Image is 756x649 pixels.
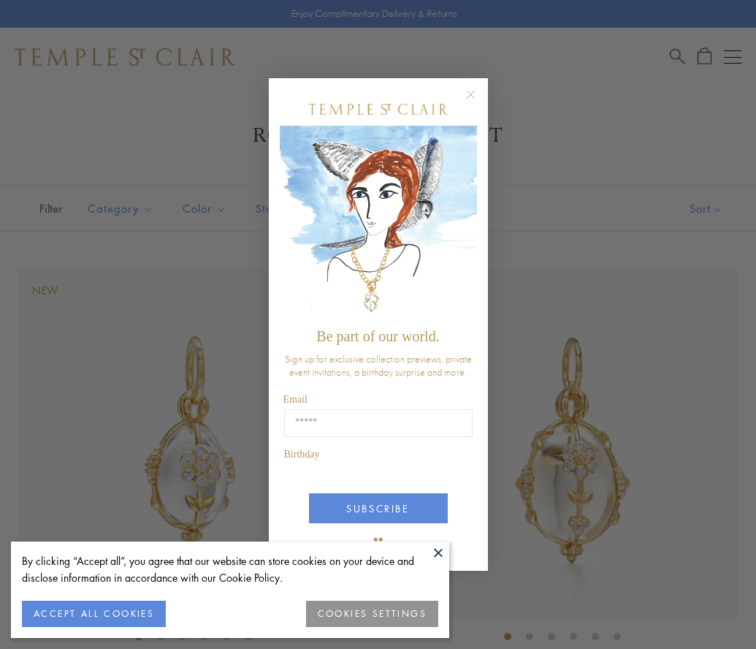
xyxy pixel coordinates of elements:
img: Temple St. Clair [309,104,448,115]
img: TSC [364,527,393,556]
input: Email [284,409,473,437]
div: By clicking “Accept all”, you agree that our website can store cookies on your device and disclos... [22,553,438,586]
span: Be part of our world. [316,328,439,344]
button: SUBSCRIBE [309,493,448,523]
button: COOKIES SETTINGS [306,601,438,627]
button: ACCEPT ALL COOKIES [22,601,166,627]
span: Birthday [284,449,320,460]
button: Close dialog [469,93,487,111]
span: Email [283,394,308,405]
span: Sign up for exclusive collection previews, private event invitations, a birthday surprise and more. [285,352,472,379]
img: c4a9eb12-d91a-4d4a-8ee0-386386f4f338.jpeg [280,126,477,321]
